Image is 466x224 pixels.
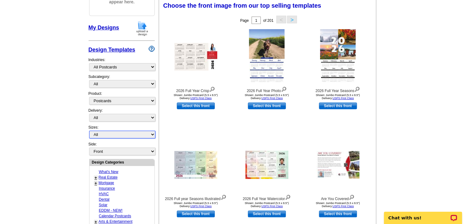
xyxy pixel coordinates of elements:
a: HVAC [99,192,109,196]
a: My Designs [89,25,119,31]
div: Subcategory: [89,74,155,91]
div: Sizes: [89,125,155,141]
a: Arts & Entertainment [99,219,133,224]
div: Product: [89,91,155,108]
div: Shown: Jumbo Postcard (5.5 x 8.5") Delivery: [233,202,301,208]
div: Industries: [89,54,155,74]
div: Shown: Jumbo Postcard (5.5 x 8.5") Delivery: [162,94,229,100]
a: EDDM - NEW! [99,208,123,213]
div: 2026 Full Year Watercolor [233,193,301,202]
a: USPS First Class [261,97,283,100]
div: Shown: Jumbo Postcard (5.5 x 8.5") Delivery: [304,94,372,100]
a: USPS First Class [190,97,212,100]
img: 2026 Full Year Photo [249,29,285,84]
a: USPS First Class [261,205,283,208]
div: 2026 Full Year Crisp [162,85,229,94]
button: > [287,16,297,23]
iframe: LiveChat chat widget [380,205,466,224]
img: 2026 Full Year Crisp [174,43,217,71]
div: 2026 Full Year Photo [233,85,301,94]
span: of 201 [263,18,273,23]
a: USPS First Class [332,97,354,100]
a: use this design [248,210,286,217]
a: Calendar Postcards [99,214,131,218]
img: view design details [354,85,360,92]
a: USPS First Class [190,205,212,208]
a: use this design [177,102,215,109]
img: upload-design [134,21,150,36]
img: 2026 Full Year Watercolor [245,151,288,179]
div: Shown: Jumbo Postcard (5.5 x 8.5") Delivery: [233,94,301,100]
div: 2026 Full Year Seasons [304,85,372,94]
div: Are You Covered [304,193,372,202]
a: USPS First Class [332,205,354,208]
span: Choose the front image from our top selling templates [163,2,321,9]
a: Real Estate [99,175,118,180]
a: What's New [99,170,119,174]
img: 2026 Full year Seasons Illustrated [174,151,217,179]
a: use this design [319,102,357,109]
img: design-wizard-help-icon.png [149,46,155,52]
div: Shown: Jumbo Postcard (5.5 x 8.5") Delivery: [162,202,229,208]
div: Design Categories [89,159,154,165]
a: use this design [248,102,286,109]
img: view design details [221,193,226,200]
img: view design details [285,193,291,200]
img: Are You Covered [316,151,359,179]
a: Dental [99,197,110,202]
div: 2026 Full year Seasons Illustrated [162,193,229,202]
div: Delivery: [89,108,155,125]
a: Solar [99,203,108,207]
div: Side: [89,141,155,156]
a: + [95,175,97,180]
a: Design Templates [89,47,135,53]
a: use this design [177,210,215,217]
span: Page [240,18,249,23]
a: Insurance [99,186,115,191]
a: + [95,181,97,186]
a: use this design [319,210,357,217]
a: Mortgage [99,181,114,185]
img: view design details [209,85,215,92]
img: view design details [281,85,287,92]
button: < [276,16,286,23]
img: view design details [349,193,354,200]
div: Shown: Jumbo Postcard (5.5 x 8.5") Delivery: [304,202,372,208]
img: 2026 Full Year Seasons [320,29,356,84]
